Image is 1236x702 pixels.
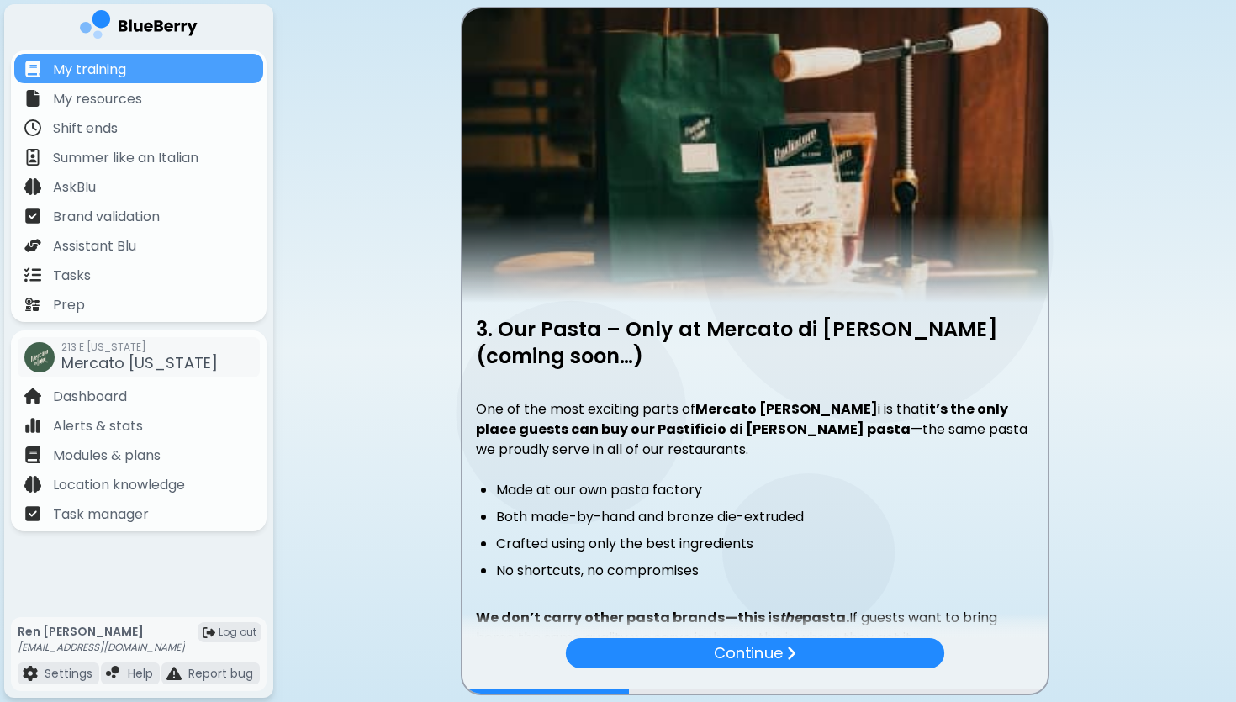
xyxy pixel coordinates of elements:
[496,507,1034,527] li: Both made-by-hand and bronze die-extruded
[53,60,126,80] p: My training
[496,534,1034,554] li: Crafted using only the best ingredients
[714,641,782,665] p: Continue
[53,89,142,109] p: My resources
[24,417,41,434] img: file icon
[53,207,160,227] p: Brand validation
[24,446,41,463] img: file icon
[53,148,198,168] p: Summer like an Italian
[53,266,91,286] p: Tasks
[61,340,218,354] span: 213 E [US_STATE]
[53,119,118,139] p: Shift ends
[53,475,185,495] p: Location knowledge
[53,416,143,436] p: Alerts & stats
[496,561,1034,581] li: No shortcuts, no compromises
[128,666,153,681] p: Help
[24,61,41,77] img: file icon
[24,237,41,254] img: file icon
[61,352,218,373] span: Mercato [US_STATE]
[219,625,256,639] span: Log out
[476,316,1034,368] h3: 3. Our Pasta – Only at Mercato di [PERSON_NAME] (coming soon…)
[24,90,41,107] img: file icon
[53,504,149,525] p: Task manager
[53,236,136,256] p: Assistant Blu
[24,476,41,493] img: file icon
[695,399,878,419] strong: Mercato [PERSON_NAME]
[496,480,1034,500] li: Made at our own pasta factory
[24,505,41,522] img: file icon
[80,10,198,45] img: company logo
[476,399,1008,439] strong: it’s the only place guests can buy our Pastificio di [PERSON_NAME] pasta
[53,387,127,407] p: Dashboard
[24,208,41,224] img: file icon
[23,666,38,681] img: file icon
[462,8,1048,303] img: video thumbnail
[785,645,795,661] img: file icon
[476,399,1034,460] p: One of the most exciting parts of i is that —the same pasta we proudly serve in all of our restau...
[24,296,41,313] img: file icon
[24,388,41,404] img: file icon
[18,641,185,654] p: [EMAIL_ADDRESS][DOMAIN_NAME]
[53,295,85,315] p: Prep
[18,624,185,639] p: Ren [PERSON_NAME]
[203,626,215,639] img: logout
[476,608,849,627] strong: We don’t carry other pasta brands—this is pasta.
[188,666,253,681] p: Report bug
[45,666,92,681] p: Settings
[476,608,1034,648] p: If guests want to bring home the same quality we serve in-house, this is where they get it.
[53,177,96,198] p: AskBlu
[53,446,161,466] p: Modules & plans
[166,666,182,681] img: file icon
[779,608,802,627] em: the
[24,267,41,283] img: file icon
[24,119,41,136] img: file icon
[24,149,41,166] img: file icon
[24,342,55,372] img: company thumbnail
[24,178,41,195] img: file icon
[106,666,121,681] img: file icon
